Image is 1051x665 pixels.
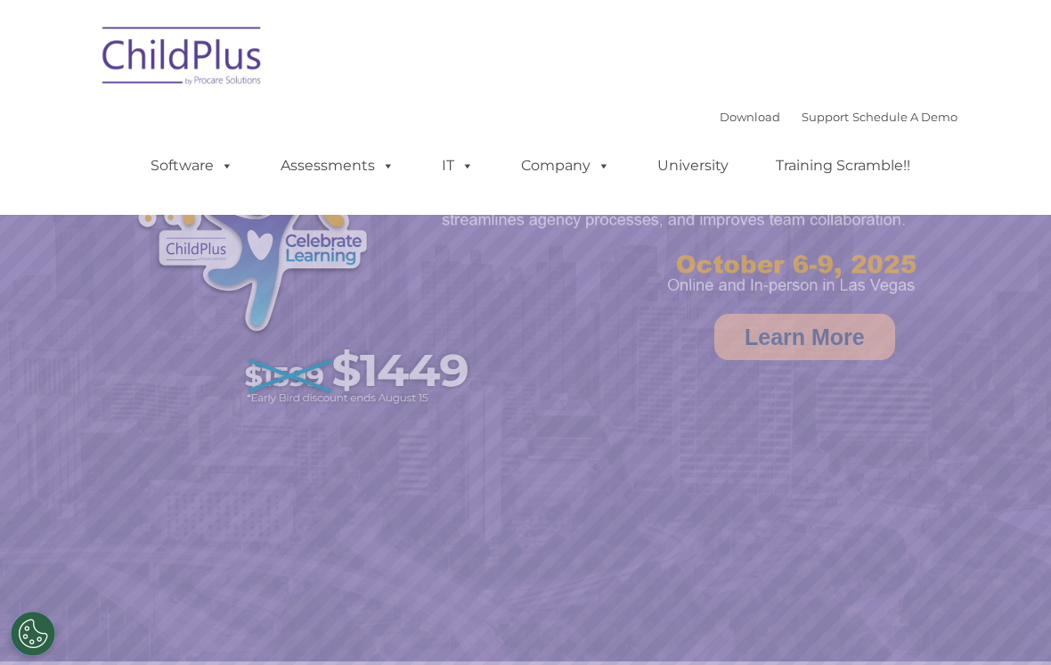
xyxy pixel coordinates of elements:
a: Learn More [714,314,895,360]
a: University [640,148,746,184]
a: Download [720,110,780,124]
a: Training Scramble!! [758,148,928,184]
button: Cookies Settings [11,612,55,656]
img: ChildPlus by Procare Solutions [94,14,272,103]
a: IT [424,148,492,184]
a: Support [802,110,849,124]
font: | [720,110,957,124]
a: Software [133,148,251,184]
a: Company [503,148,628,184]
a: Schedule A Demo [852,110,957,124]
a: Assessments [263,148,412,184]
